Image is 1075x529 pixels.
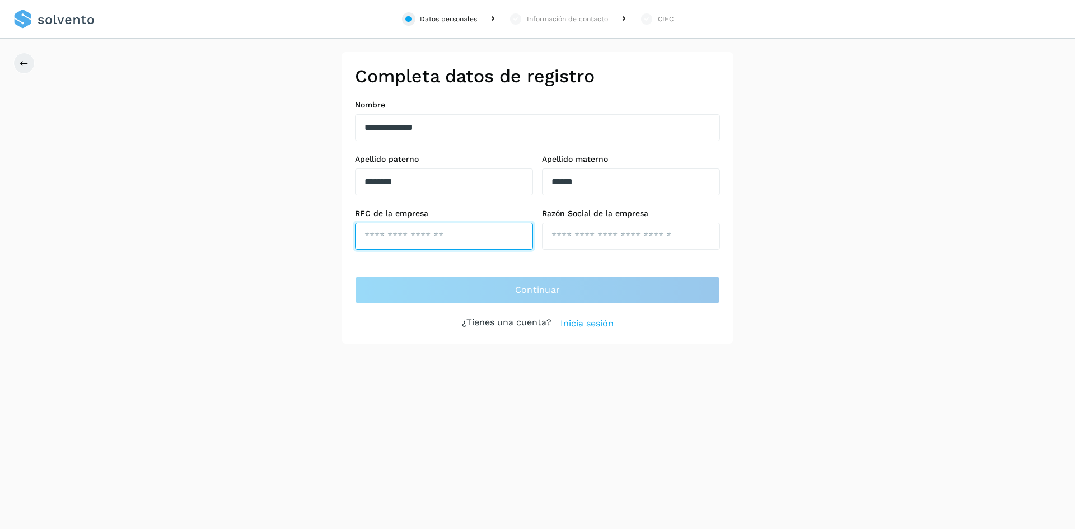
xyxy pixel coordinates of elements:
label: RFC de la empresa [355,209,533,218]
div: Datos personales [420,14,477,24]
label: Apellido paterno [355,155,533,164]
div: CIEC [658,14,674,24]
label: Apellido materno [542,155,720,164]
button: Continuar [355,277,720,303]
label: Razón Social de la empresa [542,209,720,218]
span: Continuar [515,284,560,296]
a: Inicia sesión [560,317,614,330]
p: ¿Tienes una cuenta? [462,317,551,330]
h2: Completa datos de registro [355,65,720,87]
label: Nombre [355,100,720,110]
div: Información de contacto [527,14,608,24]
